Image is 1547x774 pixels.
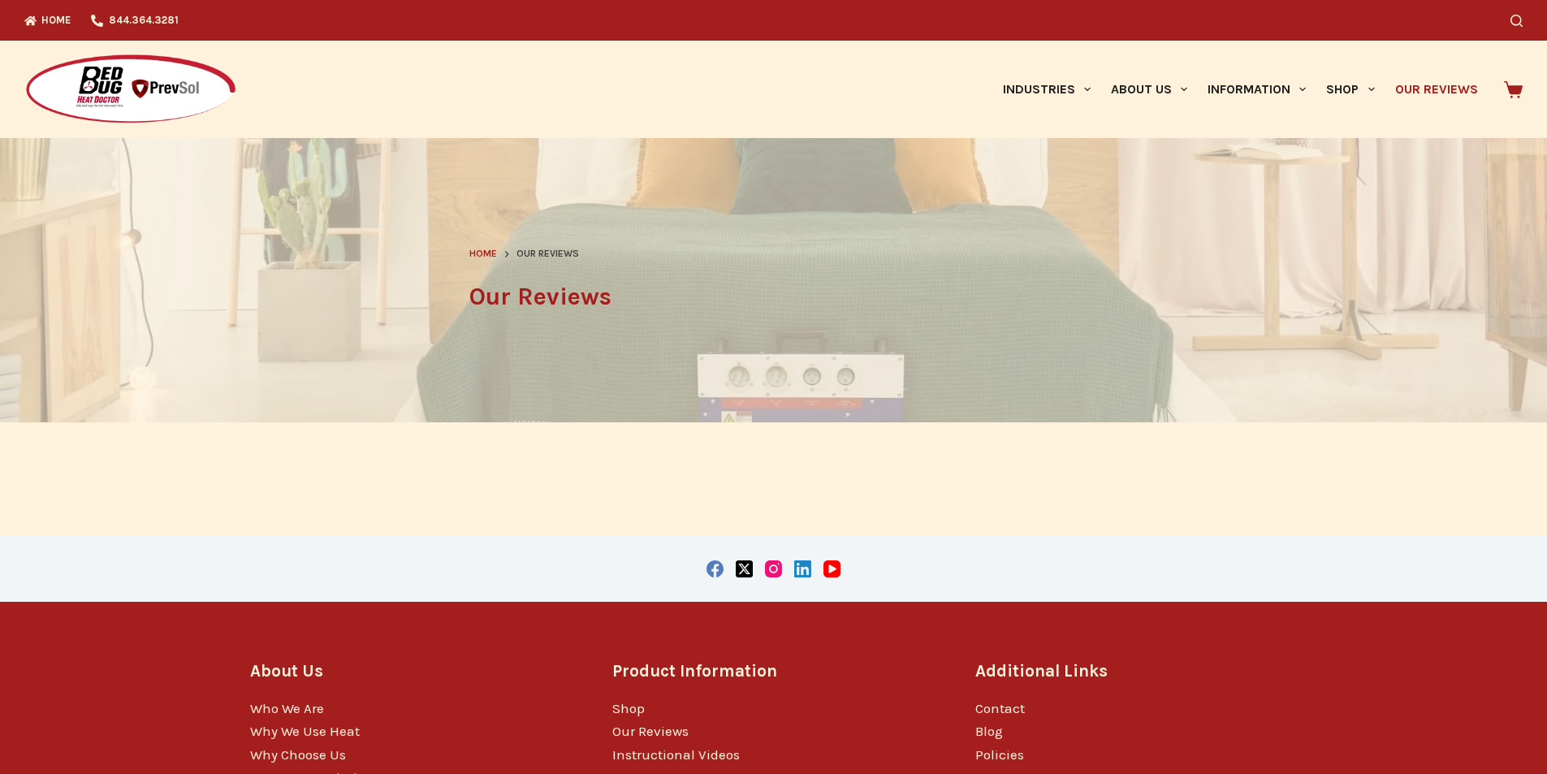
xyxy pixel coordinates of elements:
a: Information [1198,41,1316,138]
a: YouTube [823,560,840,577]
a: Industries [992,41,1100,138]
a: Policies [975,746,1024,763]
a: Why We Use Heat [250,723,360,739]
h3: Additional Links [975,659,1298,684]
a: Instagram [765,560,782,577]
a: Instructional Videos [612,746,740,763]
h3: Product Information [612,659,935,684]
span: Our Reviews [516,246,579,262]
h3: About Us [250,659,573,684]
a: LinkedIn [794,560,811,577]
a: Our Reviews [612,723,689,739]
a: Shop [1316,41,1385,138]
span: Home [469,248,497,259]
a: About Us [1100,41,1197,138]
a: Who We Are [250,700,324,716]
button: Search [1510,15,1523,27]
a: Blog [975,723,1003,739]
a: Contact [975,700,1025,716]
nav: Primary [992,41,1488,138]
img: Prevsol/Bed Bug Heat Doctor [24,54,237,126]
a: X (Twitter) [736,560,753,577]
h1: Our Reviews [469,279,1078,315]
a: Our Reviews [1385,41,1488,138]
a: Why Choose Us [250,746,346,763]
a: Facebook [707,560,724,577]
a: Shop [612,700,645,716]
a: Home [469,246,497,262]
